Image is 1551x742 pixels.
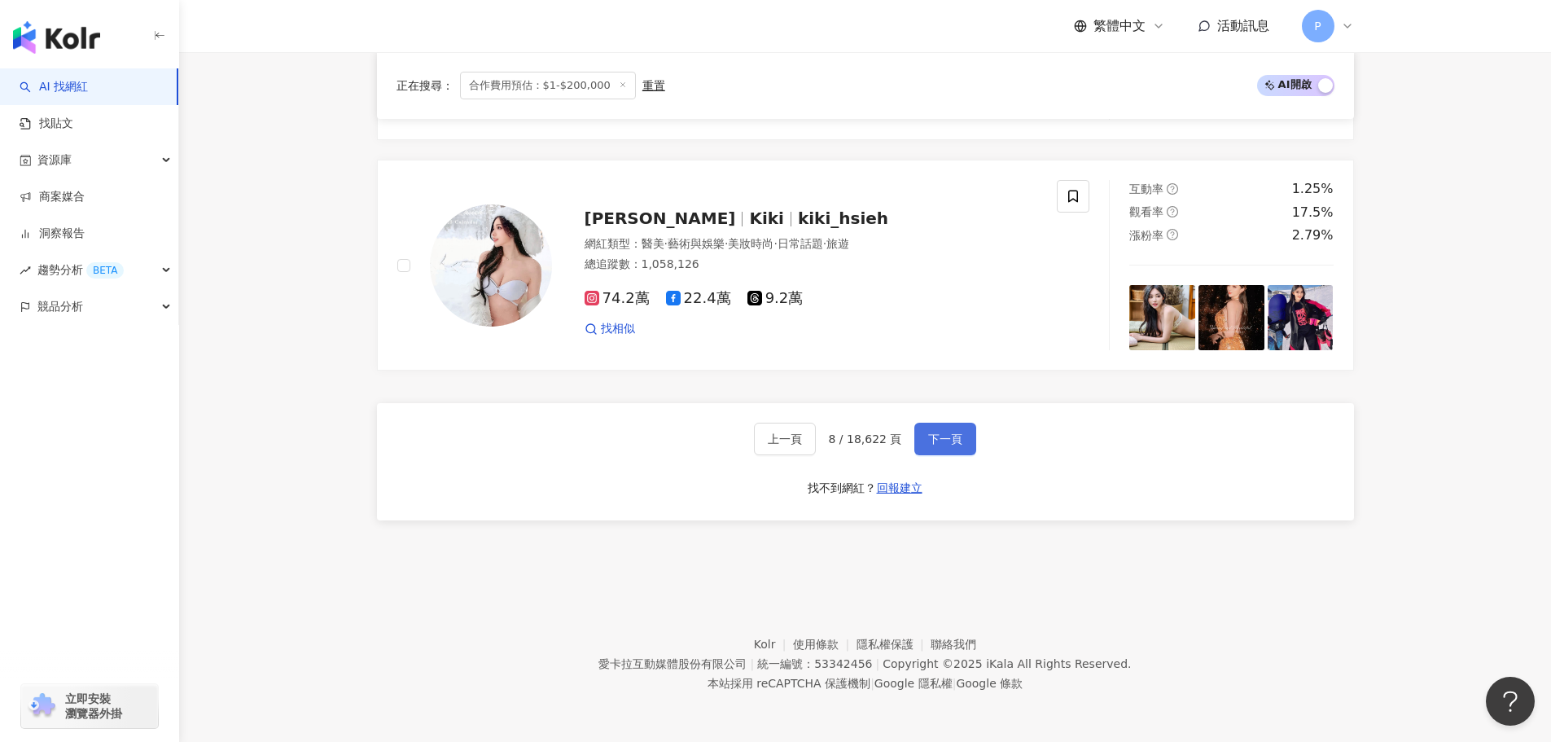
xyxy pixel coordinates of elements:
span: 8 / 18,622 頁 [829,432,902,446]
span: 本站採用 reCAPTCHA 保護機制 [708,674,1023,693]
div: 重置 [642,79,665,92]
a: 找相似 [585,321,635,337]
div: Copyright © 2025 All Rights Reserved. [883,657,1131,670]
a: Kolr [754,638,793,651]
div: 17.5% [1292,204,1334,222]
a: 聯絡我們 [931,638,976,651]
span: 資源庫 [37,142,72,178]
span: 藝術與娛樂 [668,237,725,250]
span: 美妝時尚 [728,237,773,250]
img: post-image [1198,285,1264,351]
div: BETA [86,262,124,279]
img: post-image [1129,285,1195,351]
div: 找不到網紅？ [808,481,876,497]
span: 找相似 [601,321,635,337]
iframe: Help Scout Beacon - Open [1486,677,1535,726]
span: 醫美 [642,237,664,250]
a: Google 隱私權 [874,677,953,690]
span: 正在搜尋 ： [397,79,453,92]
span: | [953,677,957,690]
div: 1.25% [1292,180,1334,198]
span: 日常話題 [778,237,823,250]
span: rise [20,265,31,276]
img: chrome extension [26,693,58,719]
span: 回報建立 [877,481,922,494]
span: 競品分析 [37,288,83,325]
span: question-circle [1167,183,1178,195]
span: 22.4萬 [666,290,731,307]
span: | [870,677,874,690]
span: 互動率 [1129,182,1163,195]
a: 洞察報告 [20,226,85,242]
img: KOL Avatar [430,204,552,327]
span: 立即安裝 瀏覽器外掛 [65,692,122,721]
button: 上一頁 [754,423,816,455]
a: 隱私權保護 [857,638,931,651]
span: question-circle [1167,229,1178,240]
a: 找貼文 [20,116,73,132]
div: 網紅類型 ： [585,236,1038,252]
span: P [1314,17,1321,35]
a: chrome extension立即安裝 瀏覽器外掛 [21,684,158,728]
span: 上一頁 [768,432,802,446]
button: 回報建立 [876,475,923,501]
a: searchAI 找網紅 [20,79,88,95]
span: [PERSON_NAME] [585,209,736,228]
div: 統一編號：53342456 [757,657,872,670]
span: 趨勢分析 [37,252,124,288]
img: post-image [1268,285,1334,351]
div: 總追蹤數 ： 1,058,126 [585,257,1038,273]
div: 愛卡拉互動媒體股份有限公司 [598,657,747,670]
a: KOL Avatar[PERSON_NAME]Kikikiki_hsieh網紅類型：醫美·藝術與娛樂·美妝時尚·日常話題·旅遊總追蹤數：1,058,12674.2萬22.4萬9.2萬找相似互動率... [377,160,1354,371]
span: · [773,237,777,250]
span: kiki_hsieh [798,209,888,228]
span: question-circle [1167,206,1178,217]
span: | [750,657,754,670]
span: 旅遊 [826,237,849,250]
a: iKala [986,657,1014,670]
button: 下一頁 [914,423,976,455]
span: 活動訊息 [1217,18,1269,33]
span: | [875,657,879,670]
div: 2.79% [1292,226,1334,244]
a: 使用條款 [793,638,857,651]
span: 74.2萬 [585,290,650,307]
span: 合作費用預估：$1-$200,000 [460,72,636,99]
span: · [823,237,826,250]
span: 下一頁 [928,432,962,446]
img: logo [13,21,100,54]
span: 繁體中文 [1093,17,1146,35]
span: 觀看率 [1129,205,1163,218]
a: 商案媒合 [20,189,85,205]
span: · [725,237,728,250]
span: 9.2萬 [747,290,804,307]
span: Kiki [749,209,784,228]
a: Google 條款 [956,677,1023,690]
span: 漲粉率 [1129,229,1163,242]
span: · [664,237,668,250]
